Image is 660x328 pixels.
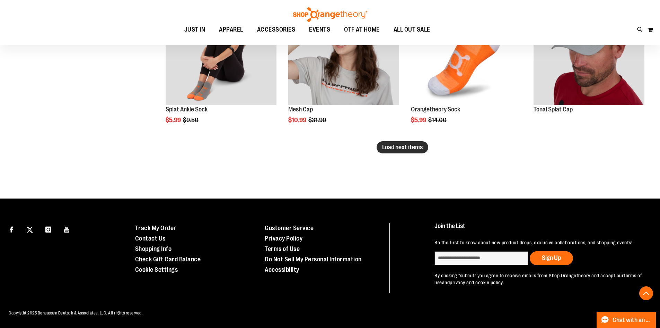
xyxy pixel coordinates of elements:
[394,22,430,37] span: ALL OUT SALE
[9,311,143,316] span: Copyright 2025 Bensussen Deutsch & Associates, LLC. All rights reserved.
[135,266,178,273] a: Cookie Settings
[434,223,644,236] h4: Join the List
[613,317,652,323] span: Chat with an Expert
[265,245,300,252] a: Terms of Use
[434,272,644,286] p: By clicking "submit" you agree to receive emails from Shop Orangetheory and accept our and
[184,22,205,37] span: JUST IN
[450,280,504,285] a: privacy and cookie policy.
[5,223,17,235] a: Visit our Facebook page
[265,266,299,273] a: Accessibility
[135,235,166,242] a: Contact Us
[434,273,642,285] a: terms of use
[135,225,176,232] a: Track My Order
[639,286,653,300] button: Back To Top
[411,106,460,113] a: Orangetheory Sock
[597,312,656,328] button: Chat with an Expert
[428,117,448,124] span: $14.00
[135,245,172,252] a: Shopping Info
[382,144,423,151] span: Load next items
[344,22,380,37] span: OTF AT HOME
[377,141,428,153] button: Load next items
[166,117,182,124] span: $5.99
[265,235,302,242] a: Privacy Policy
[219,22,243,37] span: APPAREL
[288,117,307,124] span: $10.99
[135,256,201,263] a: Check Gift Card Balance
[434,239,644,246] p: Be the first to know about new product drops, exclusive collaborations, and shopping events!
[292,7,368,22] img: Shop Orangetheory
[265,225,314,232] a: Customer Service
[542,254,561,261] span: Sign Up
[61,223,73,235] a: Visit our Youtube page
[309,22,330,37] span: EVENTS
[308,117,327,124] span: $31.90
[166,106,208,113] a: Splat Ankle Sock
[434,251,528,265] input: enter email
[42,223,54,235] a: Visit our Instagram page
[27,227,33,233] img: Twitter
[530,251,573,265] button: Sign Up
[183,117,200,124] span: $9.50
[257,22,296,37] span: ACCESSORIES
[411,117,427,124] span: $5.99
[288,106,313,113] a: Mesh Cap
[24,223,36,235] a: Visit our X page
[265,256,362,263] a: Do Not Sell My Personal Information
[534,106,573,113] a: Tonal Splat Cap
